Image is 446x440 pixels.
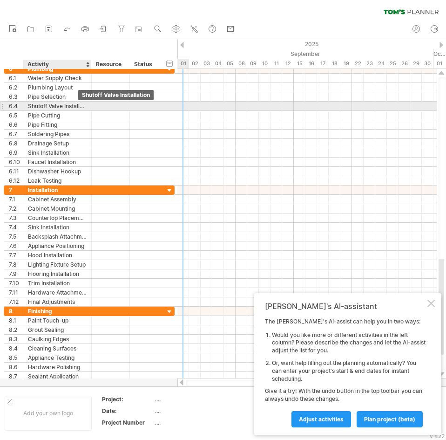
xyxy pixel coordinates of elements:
div: Flooring Installation [28,269,87,278]
div: Leak Testing [28,176,87,185]
div: 7.12 [9,297,23,306]
div: Monday, 15 September 2025 [294,59,305,69]
div: Tuesday, 16 September 2025 [305,59,317,69]
div: Trim Installation [28,279,87,288]
div: Sealant Application [28,372,87,381]
div: Finishing [28,307,87,316]
div: Friday, 5 September 2025 [224,59,236,69]
div: 8.2 [9,325,23,334]
div: Status [134,60,155,69]
div: Friday, 19 September 2025 [340,59,352,69]
li: Or, want help filling out the planning automatically? You can enter your project's start & end da... [272,359,426,383]
div: 7.2 [9,204,23,213]
div: Monday, 1 September 2025 [177,59,189,69]
a: Adjust activities [291,411,351,427]
div: Tuesday, 9 September 2025 [247,59,259,69]
div: Drainage Setup [28,139,87,148]
div: 7.11 [9,288,23,297]
div: Date: [102,407,153,415]
div: Countertop Placement [28,213,87,222]
div: Hood Installation [28,251,87,260]
div: Plumbing Layout [28,83,87,92]
div: 6.8 [9,139,23,148]
div: 6.12 [9,176,23,185]
div: 7.5 [9,232,23,241]
div: 8.6 [9,363,23,371]
div: Add your own logo [5,396,92,431]
div: 6.3 [9,92,23,101]
div: Installation [28,186,87,194]
div: 6.10 [9,158,23,166]
div: 7 [9,186,23,194]
div: Cleaning Surfaces [28,344,87,353]
div: Wednesday, 17 September 2025 [317,59,329,69]
div: Soldering Pipes [28,130,87,138]
div: Cabinet Mounting [28,204,87,213]
div: Monday, 8 September 2025 [236,59,247,69]
div: Project: [102,395,153,403]
div: 6.2 [9,83,23,92]
div: 8.1 [9,316,23,325]
div: Pipe Fitting [28,120,87,129]
div: Wednesday, 24 September 2025 [375,59,387,69]
div: Friday, 26 September 2025 [399,59,410,69]
div: .... [155,419,233,426]
div: Faucet Installation [28,158,87,166]
li: Would you like more or different activities in the left column? Please describe the changes and l... [272,331,426,355]
div: September 2025 [177,49,433,59]
div: Appliance Testing [28,353,87,362]
div: Dishwasher Hookup [28,167,87,176]
div: 7.3 [9,213,23,222]
span: Adjust activities [299,416,344,423]
span: plan project (beta) [364,416,415,423]
div: Thursday, 4 September 2025 [212,59,224,69]
div: 8.3 [9,335,23,344]
div: 8.5 [9,353,23,362]
div: 8.4 [9,344,23,353]
div: Friday, 12 September 2025 [282,59,294,69]
div: Shutoff Valve Installation [78,90,154,100]
div: Thursday, 11 September 2025 [270,59,282,69]
div: Paint Touch-up [28,316,87,325]
div: Pipe Cutting [28,111,87,120]
div: Water Supply Check [28,74,87,82]
div: [PERSON_NAME]'s AI-assistant [265,302,426,311]
div: 7.4 [9,223,23,232]
a: plan project (beta) [357,411,423,427]
div: Hardware Attachment [28,288,87,297]
div: 7.1 [9,195,23,204]
div: Wednesday, 1 October 2025 [433,59,445,69]
div: 7.8 [9,260,23,269]
div: Sink Installation [28,223,87,232]
div: Monday, 29 September 2025 [410,59,422,69]
div: .... [155,395,233,403]
div: Wednesday, 10 September 2025 [259,59,270,69]
div: Tuesday, 23 September 2025 [364,59,375,69]
div: Activity [27,60,86,69]
div: Hardware Polishing [28,363,87,371]
div: 6.4 [9,102,23,110]
div: 6.11 [9,167,23,176]
div: Appliance Positioning [28,241,87,250]
div: Tuesday, 2 September 2025 [189,59,201,69]
div: Cabinet Assembly [28,195,87,204]
div: Grout Sealing [28,325,87,334]
div: 6.5 [9,111,23,120]
div: 6.6 [9,120,23,129]
div: v 422 [430,433,445,440]
div: Monday, 22 September 2025 [352,59,364,69]
div: 8 [9,307,23,316]
div: Sink Installation [28,148,87,157]
div: Wednesday, 3 September 2025 [201,59,212,69]
div: 7.6 [9,241,23,250]
div: Caulking Edges [28,335,87,344]
div: The [PERSON_NAME]'s AI-assist can help you in two ways: Give it a try! With the undo button in th... [265,318,426,427]
div: Thursday, 18 September 2025 [329,59,340,69]
div: Resource [96,60,124,69]
div: Tuesday, 30 September 2025 [422,59,433,69]
div: Thursday, 25 September 2025 [387,59,399,69]
div: Backsplash Attachment [28,232,87,241]
div: Project Number [102,419,153,426]
div: Final Adjustments [28,297,87,306]
div: Shutoff Valve Installation [28,102,87,110]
